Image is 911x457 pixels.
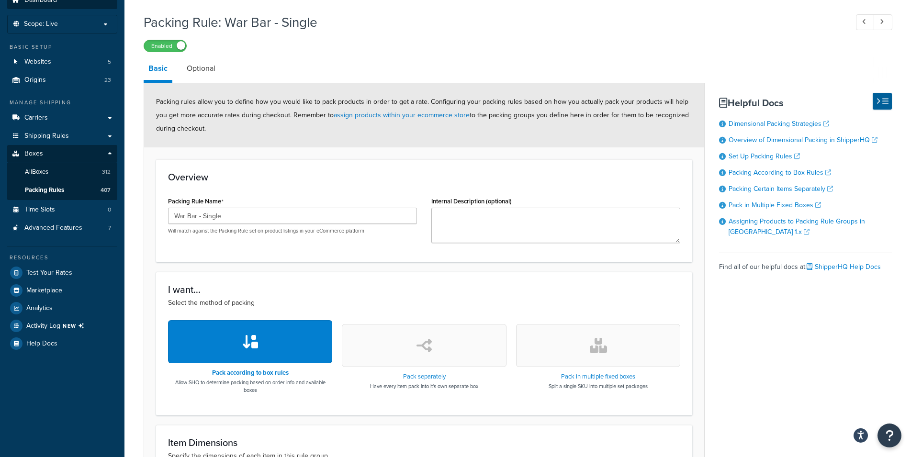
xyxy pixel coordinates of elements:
span: Packing Rules [25,186,64,194]
li: Boxes [7,145,117,200]
h3: Item Dimensions [168,437,680,448]
li: Time Slots [7,201,117,219]
span: Marketplace [26,287,62,295]
a: Marketplace [7,282,117,299]
a: Test Your Rates [7,264,117,281]
button: Hide Help Docs [873,93,892,110]
span: 407 [101,186,111,194]
p: Select the method of packing [168,298,680,308]
p: Have every item pack into it's own separate box [370,382,478,390]
a: Packing Rules407 [7,181,117,199]
h3: Pack according to box rules [168,369,332,376]
span: Analytics [26,304,53,312]
h3: Helpful Docs [719,98,892,108]
a: Next Record [874,14,892,30]
a: Set Up Packing Rules [729,151,800,161]
a: Analytics [7,300,117,317]
a: Carriers [7,109,117,127]
p: Allow SHQ to determine packing based on order info and available boxes [168,379,332,394]
a: assign products within your ecommerce store [334,110,470,120]
span: Advanced Features [24,224,82,232]
h3: Overview [168,172,680,182]
span: Time Slots [24,206,55,214]
span: Websites [24,58,51,66]
h3: I want... [168,284,680,295]
div: Find all of our helpful docs at: [719,253,892,274]
span: Shipping Rules [24,132,69,140]
a: Shipping Rules [7,127,117,145]
a: Optional [182,57,220,80]
span: NEW [63,322,88,330]
div: Manage Shipping [7,99,117,107]
a: Origins23 [7,71,117,89]
li: Advanced Features [7,219,117,237]
li: Websites [7,53,117,71]
span: Carriers [24,114,48,122]
li: [object Object] [7,317,117,334]
label: Packing Rule Name [168,198,224,205]
label: Internal Description (optional) [431,198,512,205]
a: AllBoxes312 [7,163,117,181]
h3: Pack in multiple fixed boxes [549,373,648,380]
a: Advanced Features7 [7,219,117,237]
span: Test Your Rates [26,269,72,277]
a: Pack in Multiple Fixed Boxes [729,200,821,210]
div: Basic Setup [7,43,117,51]
a: Previous Record [856,14,875,30]
span: 0 [108,206,111,214]
h3: Pack separately [370,373,478,380]
a: Packing According to Box Rules [729,167,831,178]
span: Boxes [24,150,43,158]
div: Resources [7,254,117,262]
p: Will match against the Packing Rule set on product listings in your eCommerce platform [168,227,417,234]
span: Activity Log [26,320,88,332]
span: 5 [108,58,111,66]
a: Boxes [7,145,117,163]
a: Dimensional Packing Strategies [729,119,829,129]
span: Help Docs [26,340,57,348]
a: Basic [144,57,172,83]
span: Packing rules allow you to define how you would like to pack products in order to get a rate. Con... [156,97,689,134]
label: Enabled [144,40,186,52]
li: Packing Rules [7,181,117,199]
li: Origins [7,71,117,89]
a: Help Docs [7,335,117,352]
span: Origins [24,76,46,84]
span: All Boxes [25,168,48,176]
a: Websites5 [7,53,117,71]
span: 7 [108,224,111,232]
a: Packing Certain Items Separately [729,184,833,194]
a: ShipperHQ Help Docs [807,262,881,272]
button: Open Resource Center [877,424,901,447]
span: 23 [104,76,111,84]
p: Split a single SKU into multiple set packages [549,382,648,390]
span: Scope: Live [24,20,58,28]
a: Time Slots0 [7,201,117,219]
a: Activity LogNEW [7,317,117,334]
h1: Packing Rule: War Bar - Single [144,13,838,32]
span: 312 [102,168,111,176]
a: Assigning Products to Packing Rule Groups in [GEOGRAPHIC_DATA] 1.x [729,216,865,237]
a: Overview of Dimensional Packing in ShipperHQ [729,135,877,145]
